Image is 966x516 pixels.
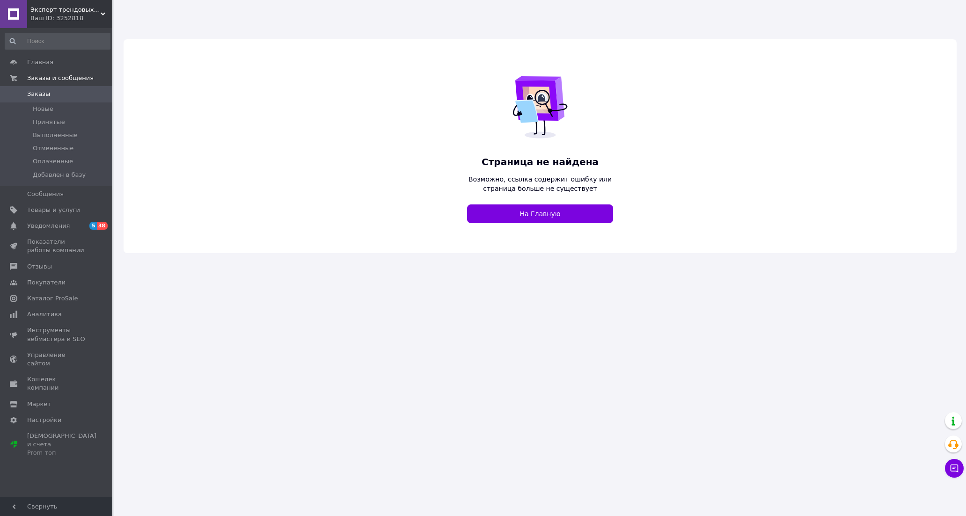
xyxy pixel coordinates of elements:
span: Показатели работы компании [27,238,87,254]
span: Оплаченные [33,157,73,166]
span: Новые [33,105,53,113]
span: Сообщения [27,190,64,198]
span: Страница не найдена [467,155,613,169]
span: Управление сайтом [27,351,87,368]
span: Возможно, ссылка содержит ошибку или страница больше не существует [467,174,613,193]
span: Заказы [27,90,50,98]
span: Добавлен в базу [33,171,86,179]
span: Принятые [33,118,65,126]
span: 38 [97,222,108,230]
span: Отзывы [27,262,52,271]
span: 5 [89,222,97,230]
span: Заказы и сообщения [27,74,94,82]
span: Каталог ProSale [27,294,78,303]
span: Маркет [27,400,51,408]
a: На Главную [467,204,613,223]
div: Ваш ID: 3252818 [30,14,112,22]
span: Настройки [27,416,61,424]
span: Инструменты вебмастера и SEO [27,326,87,343]
span: Выполненные [33,131,78,139]
input: Поиск [5,33,110,50]
span: Эксперт трендовых товаров top-expert.com.ua [30,6,101,14]
span: Покупатели [27,278,66,287]
span: Главная [27,58,53,66]
span: Товары и услуги [27,206,80,214]
div: Prom топ [27,449,96,457]
span: Отмененные [33,144,73,153]
span: Уведомления [27,222,70,230]
span: Кошелек компании [27,375,87,392]
span: [DEMOGRAPHIC_DATA] и счета [27,432,96,458]
button: Чат с покупателем [945,459,964,478]
span: Аналитика [27,310,62,319]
